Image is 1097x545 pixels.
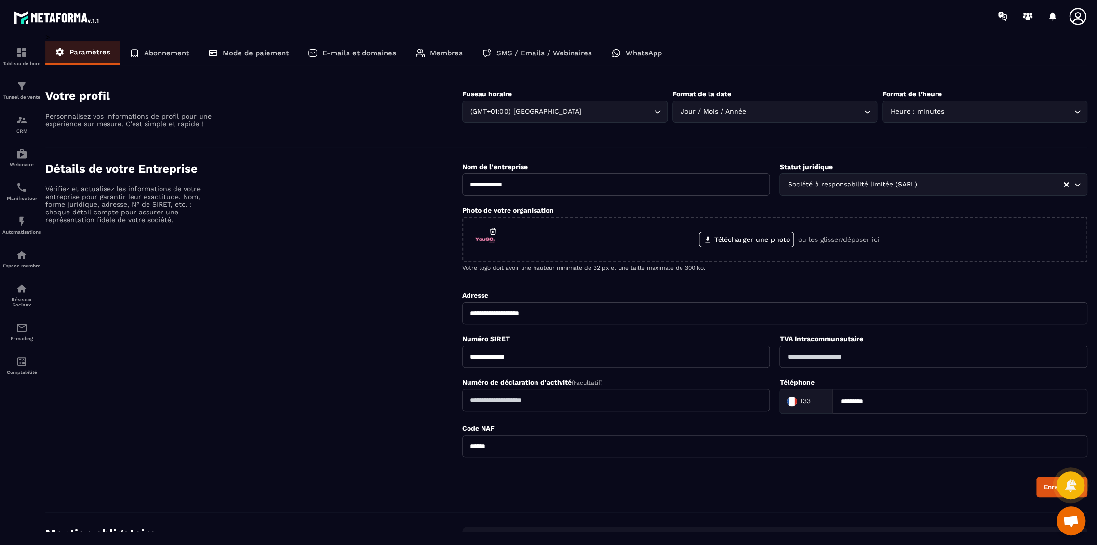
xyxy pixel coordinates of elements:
[16,283,27,294] img: social-network
[468,106,583,117] span: (GMT+01:00) [GEOGRAPHIC_DATA]
[16,80,27,92] img: formation
[626,49,662,57] p: WhatsApp
[2,61,41,66] p: Tableau de bord
[462,425,495,432] label: Code NAF
[45,89,462,103] h4: Votre profil
[888,106,946,117] span: Heure : minutes
[2,94,41,100] p: Tunnel de vente
[223,49,289,57] p: Mode de paiement
[45,112,214,128] p: Personnalisez vos informations de profil pour une expérience sur mesure. C'est simple et rapide !
[462,163,528,171] label: Nom de l'entreprise
[16,249,27,261] img: automations
[16,215,27,227] img: automations
[672,90,731,98] label: Format de la date
[1044,483,1080,491] div: Enregistrer
[779,335,863,343] label: TVA Intracommunautaire
[2,40,41,73] a: formationformationTableau de bord
[672,101,878,123] div: Search for option
[462,90,512,98] label: Fuseau horaire
[430,49,463,57] p: Membres
[45,162,462,175] h4: Détails de votre Entreprise
[16,322,27,333] img: email
[799,397,811,406] span: +33
[462,206,554,214] label: Photo de votre organisation
[2,141,41,174] a: automationsautomationsWebinaire
[496,49,592,57] p: SMS / Emails / Webinaires
[16,148,27,160] img: automations
[779,378,814,386] label: Téléphone
[45,185,214,224] p: Vérifiez et actualisez les informations de votre entreprise pour garantir leur exactitude. Nom, f...
[1036,477,1087,497] button: Enregistrer
[2,263,41,268] p: Espace membre
[779,173,1087,196] div: Search for option
[882,101,1087,123] div: Search for option
[16,356,27,367] img: accountant
[16,182,27,193] img: scheduler
[2,315,41,348] a: emailemailE-mailing
[679,106,749,117] span: Jour / Mois / Année
[462,101,668,123] div: Search for option
[2,128,41,133] p: CRM
[919,179,1063,190] input: Search for option
[782,392,802,411] img: Country Flag
[1057,506,1085,535] a: Mở cuộc trò chuyện
[813,394,822,409] input: Search for option
[1064,181,1069,188] button: Clear Selected
[882,90,941,98] label: Format de l’heure
[69,48,110,56] p: Paramètres
[2,73,41,107] a: formationformationTunnel de vente
[144,49,189,57] p: Abonnement
[2,196,41,201] p: Planificateur
[749,106,862,117] input: Search for option
[45,527,462,540] h4: Mention obligatoire
[16,114,27,126] img: formation
[786,179,919,190] span: Société à responsabilité limitée (SARL)
[2,107,41,141] a: formationformationCRM
[2,229,41,235] p: Automatisations
[779,163,832,171] label: Statut juridique
[779,389,832,414] div: Search for option
[2,162,41,167] p: Webinaire
[798,236,879,243] p: ou les glisser/déposer ici
[572,379,602,386] span: (Facultatif)
[2,348,41,382] a: accountantaccountantComptabilité
[583,106,652,117] input: Search for option
[462,265,1087,271] p: Votre logo doit avoir une hauteur minimale de 32 px et une taille maximale de 300 ko.
[2,208,41,242] a: automationsautomationsAutomatisations
[462,335,510,343] label: Numéro SIRET
[699,232,794,247] label: Télécharger une photo
[322,49,396,57] p: E-mails et domaines
[2,336,41,341] p: E-mailing
[2,242,41,276] a: automationsautomationsEspace membre
[2,174,41,208] a: schedulerschedulerPlanificateur
[946,106,1071,117] input: Search for option
[16,47,27,58] img: formation
[462,292,488,299] label: Adresse
[2,297,41,307] p: Réseaux Sociaux
[13,9,100,26] img: logo
[2,276,41,315] a: social-networksocial-networkRéseaux Sociaux
[462,378,602,386] label: Numéro de déclaration d'activité
[2,370,41,375] p: Comptabilité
